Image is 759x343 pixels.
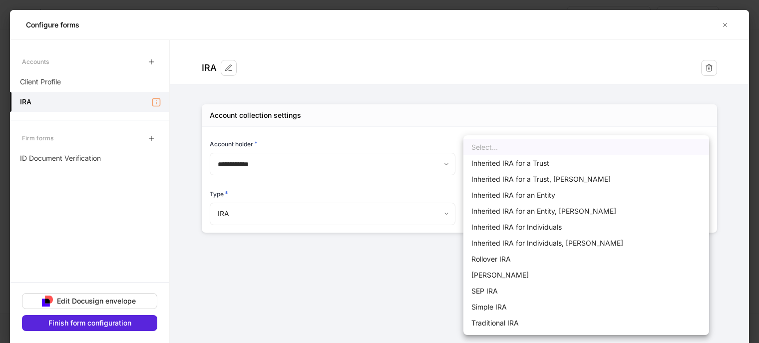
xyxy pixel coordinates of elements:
li: Inherited IRA for an Entity, [PERSON_NAME] [463,203,709,219]
li: Traditional IRA [463,315,709,331]
li: [PERSON_NAME] [463,267,709,283]
li: Inherited IRA for an Entity [463,187,709,203]
li: Inherited IRA for Individuals, [PERSON_NAME] [463,235,709,251]
li: SEP IRA [463,283,709,299]
li: Inherited IRA for a Trust [463,155,709,171]
li: Rollover IRA [463,251,709,267]
li: Simple IRA [463,299,709,315]
li: Inherited IRA for Individuals [463,219,709,235]
li: Inherited IRA for a Trust, [PERSON_NAME] [463,171,709,187]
